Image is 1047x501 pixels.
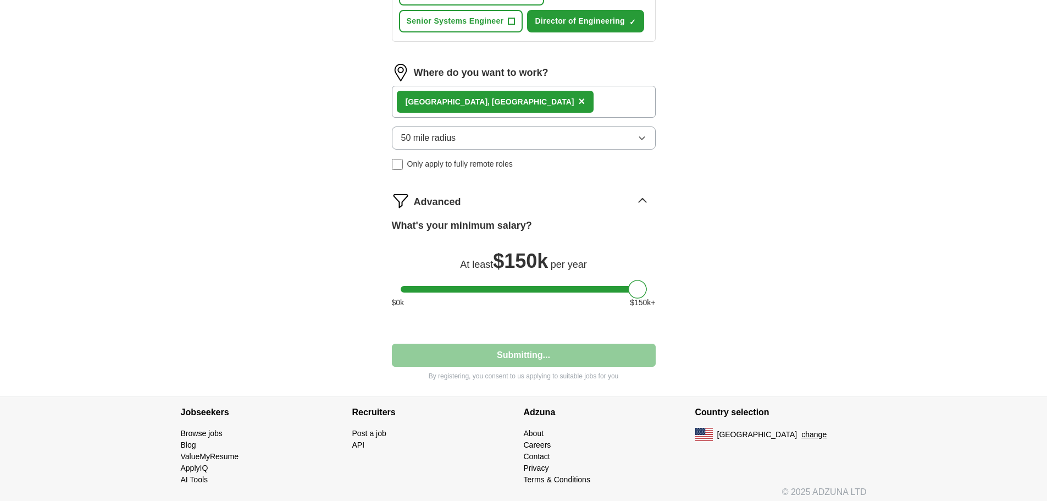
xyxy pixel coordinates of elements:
[392,159,403,170] input: Only apply to fully remote roles
[181,441,196,449] a: Blog
[695,428,713,441] img: US flag
[493,250,548,272] span: $ 150k
[352,441,365,449] a: API
[551,259,587,270] span: per year
[392,344,656,367] button: Submitting...
[407,158,513,170] span: Only apply to fully remote roles
[414,65,549,80] label: Where do you want to work?
[181,429,223,438] a: Browse jobs
[392,64,409,81] img: location.png
[392,218,532,233] label: What's your minimum salary?
[401,131,456,145] span: 50 mile radius
[407,15,504,27] span: Senior Systems Engineer
[414,195,461,210] span: Advanced
[181,464,208,472] a: ApplyIQ
[578,93,585,110] button: ×
[392,297,405,309] span: $ 0 k
[801,429,827,441] button: change
[392,192,409,210] img: filter
[460,259,493,270] span: At least
[524,464,549,472] a: Privacy
[535,15,625,27] span: Director of Engineering
[392,126,656,150] button: 50 mile radius
[524,429,544,438] a: About
[524,475,590,484] a: Terms & Conditions
[181,475,208,484] a: AI Tools
[181,452,239,461] a: ValueMyResume
[695,397,867,428] h4: Country selection
[352,429,386,438] a: Post a job
[578,95,585,107] span: ×
[717,429,797,441] span: [GEOGRAPHIC_DATA]
[524,441,551,449] a: Careers
[524,452,550,461] a: Contact
[399,10,523,32] button: Senior Systems Engineer
[406,96,574,108] div: , [GEOGRAPHIC_DATA]
[630,297,655,309] span: $ 150 k+
[406,97,488,106] strong: [GEOGRAPHIC_DATA]
[527,10,644,32] button: Director of Engineering✓
[629,18,636,26] span: ✓
[392,371,656,381] p: By registering, you consent to us applying to suitable jobs for you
